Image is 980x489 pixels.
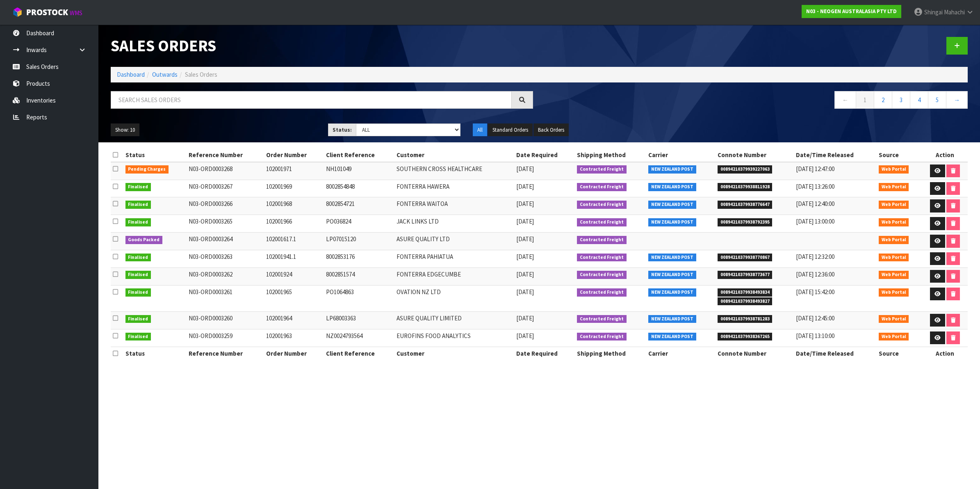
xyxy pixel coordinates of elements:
td: 102001969 [264,180,324,197]
th: Carrier [646,347,716,360]
td: FONTERRA WAITOA [394,197,514,215]
span: NEW ZEALAND POST [648,271,696,279]
button: Show: 10 [111,123,139,137]
th: Reference Number [187,149,264,162]
span: Web Portal [879,333,909,341]
span: [DATE] [516,288,534,296]
td: FONTERRA EDGECUMBE [394,267,514,285]
span: Finalised [125,315,151,323]
span: Contracted Freight [577,288,627,297]
span: [DATE] 12:45:00 [796,314,834,322]
a: 5 [928,91,946,109]
a: 1 [856,91,874,109]
h1: Sales Orders [111,37,533,55]
td: N03-ORD0003260 [187,311,264,329]
td: N03-ORD0003265 [187,215,264,233]
span: [DATE] [516,314,534,322]
th: Action [922,149,968,162]
td: 8002854848 [324,180,394,197]
span: 00894210379938781283 [718,315,773,323]
span: [DATE] [516,332,534,340]
th: Client Reference [324,347,394,360]
a: Dashboard [117,71,145,78]
td: OVATION NZ LTD [394,285,514,311]
span: Mahachi [944,8,965,16]
span: Shingai [924,8,943,16]
span: Goods Packed [125,236,163,244]
small: WMS [70,9,82,17]
td: 102001968 [264,197,324,215]
button: Standard Orders [488,123,533,137]
span: NEW ZEALAND POST [648,333,696,341]
a: → [946,91,968,109]
span: 00894210379938770867 [718,254,773,262]
th: Reference Number [187,347,264,360]
span: Finalised [125,288,151,297]
span: Contracted Freight [577,254,627,262]
span: NEW ZEALAND POST [648,183,696,191]
img: cube-alt.png [12,7,23,17]
td: FONTERRA PAHIATUA [394,250,514,267]
span: 00894210379938776647 [718,201,773,209]
span: [DATE] [516,270,534,278]
span: [DATE] 13:10:00 [796,332,834,340]
span: Contracted Freight [577,315,627,323]
th: Order Number [264,347,324,360]
span: Finalised [125,183,151,191]
th: Action [922,347,968,360]
td: 102001617.1 [264,233,324,250]
strong: N03 - NEOGEN AUSTRALASIA PTY LTD [806,8,897,15]
a: 3 [892,91,910,109]
a: 4 [910,91,928,109]
a: 2 [874,91,892,109]
span: [DATE] [516,165,534,173]
span: 00894210379938367265 [718,333,773,341]
td: NZ0024793564 [324,329,394,347]
span: Contracted Freight [577,271,627,279]
span: 00894210379939227063 [718,165,773,174]
td: N03-ORD0003263 [187,250,264,267]
span: 00894210379938773677 [718,271,773,279]
span: NEW ZEALAND POST [648,288,696,297]
span: [DATE] [516,217,534,225]
span: Contracted Freight [577,201,627,209]
th: Date/Time Released [794,149,876,162]
span: NEW ZEALAND POST [648,315,696,323]
span: [DATE] [516,200,534,208]
span: [DATE] 15:42:00 [796,288,834,296]
th: Date/Time Released [794,347,876,360]
td: ASURE QUALITY LIMITED [394,311,514,329]
span: Contracted Freight [577,236,627,244]
td: SOUTHERN CROSS HEALTHCARE [394,162,514,180]
td: 102001966 [264,215,324,233]
span: [DATE] [516,235,534,243]
td: 8002853176 [324,250,394,267]
th: Order Number [264,149,324,162]
button: All [473,123,487,137]
span: NEW ZEALAND POST [648,165,696,174]
td: PO036824 [324,215,394,233]
td: 102001965 [264,285,324,311]
td: N03-ORD0003261 [187,285,264,311]
th: Carrier [646,149,716,162]
span: [DATE] [516,183,534,190]
span: [DATE] [516,253,534,260]
th: Client Reference [324,149,394,162]
a: Outwards [152,71,178,78]
span: [DATE] 12:47:00 [796,165,834,173]
td: JACK LINKS LTD [394,215,514,233]
th: Source [877,347,922,360]
td: FONTERRA HAWERA [394,180,514,197]
span: 00894210379938493834 [718,288,773,297]
td: N03-ORD0003259 [187,329,264,347]
span: Finalised [125,218,151,226]
td: N03-ORD0003266 [187,197,264,215]
td: N03-ORD0003262 [187,267,264,285]
span: Web Portal [879,165,909,174]
span: [DATE] 13:00:00 [796,217,834,225]
span: Finalised [125,333,151,341]
span: Web Portal [879,218,909,226]
th: Date Required [514,347,575,360]
button: Back Orders [533,123,569,137]
td: 102001964 [264,311,324,329]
